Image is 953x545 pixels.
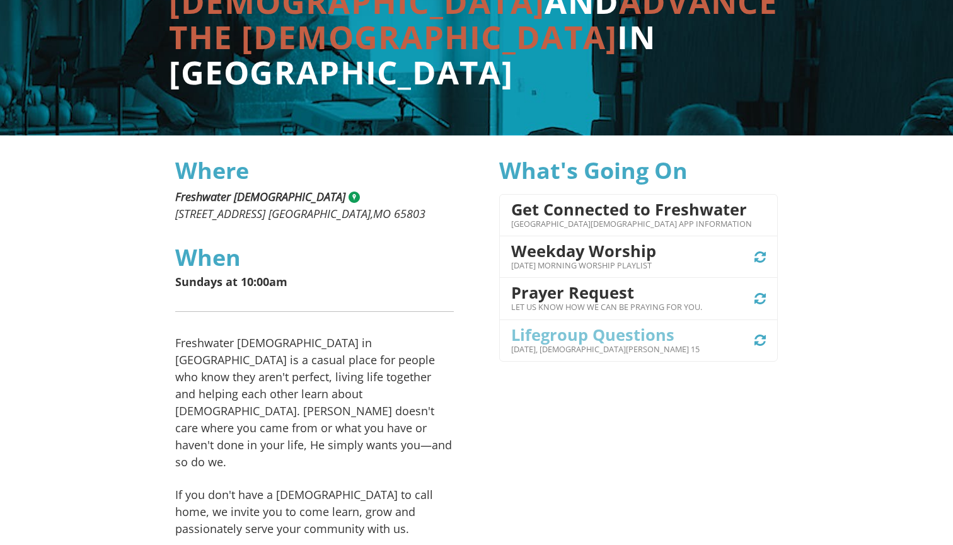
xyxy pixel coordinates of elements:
[511,200,752,218] h4: Get Connected to Freshwater
[175,188,454,222] address: ,
[175,206,265,221] span: [STREET_ADDRESS]
[373,206,391,221] span: MO
[511,260,656,272] p: [DATE] Morning Worship Playlist
[511,282,766,315] a: Prayer Request Let us know how we can be praying for you.
[269,206,371,221] span: [GEOGRAPHIC_DATA]
[511,199,766,232] a: Get Connected to Freshwater [GEOGRAPHIC_DATA][DEMOGRAPHIC_DATA] App Information
[175,276,454,289] p: Sundays at 10:00am
[511,343,700,355] p: [DATE], [DEMOGRAPHIC_DATA][PERSON_NAME] 15
[511,301,702,313] p: Let us know how we can be praying for you.
[175,335,454,471] p: Freshwater [DEMOGRAPHIC_DATA] in [GEOGRAPHIC_DATA] is a casual place for people who know they are...
[511,284,702,301] h4: Prayer Request
[511,242,656,260] h4: Weekday Worship
[394,206,425,221] span: 65803
[511,324,766,357] a: Lifegroup Questions [DATE], [DEMOGRAPHIC_DATA][PERSON_NAME] 15
[499,158,778,183] h3: What's Going On
[511,241,766,273] a: Weekday Worship [DATE] Morning Worship Playlist
[175,486,454,537] p: If you don't have a [DEMOGRAPHIC_DATA] to call home, we invite you to come learn, grow and passio...
[175,245,454,270] h3: When
[175,189,345,204] span: Freshwater [DEMOGRAPHIC_DATA]
[175,158,454,183] h3: Where
[511,218,752,230] p: [GEOGRAPHIC_DATA][DEMOGRAPHIC_DATA] App Information
[511,326,700,343] h4: Lifegroup Questions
